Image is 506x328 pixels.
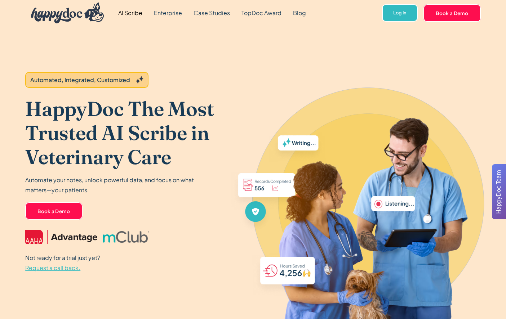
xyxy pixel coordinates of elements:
[103,231,149,243] img: mclub logo
[25,264,80,271] span: Request a call back.
[25,96,230,169] h1: HappyDoc The Most Trusted AI Scribe in Veterinary Care
[30,76,130,84] div: Automated, Integrated, Customized
[25,1,104,25] a: home
[25,253,100,273] p: Not ready for a trial just yet?
[25,230,97,244] img: AAHA Advantage logo
[31,3,104,23] img: HappyDoc Logo: A happy dog with his ear up, listening.
[382,4,418,22] a: Log In
[25,175,198,195] p: Automate your notes, unlock powerful data, and focus on what matters—your patients.
[136,76,143,84] img: Grey sparkles.
[423,4,481,22] a: Book a Demo
[25,202,83,220] a: Book a Demo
